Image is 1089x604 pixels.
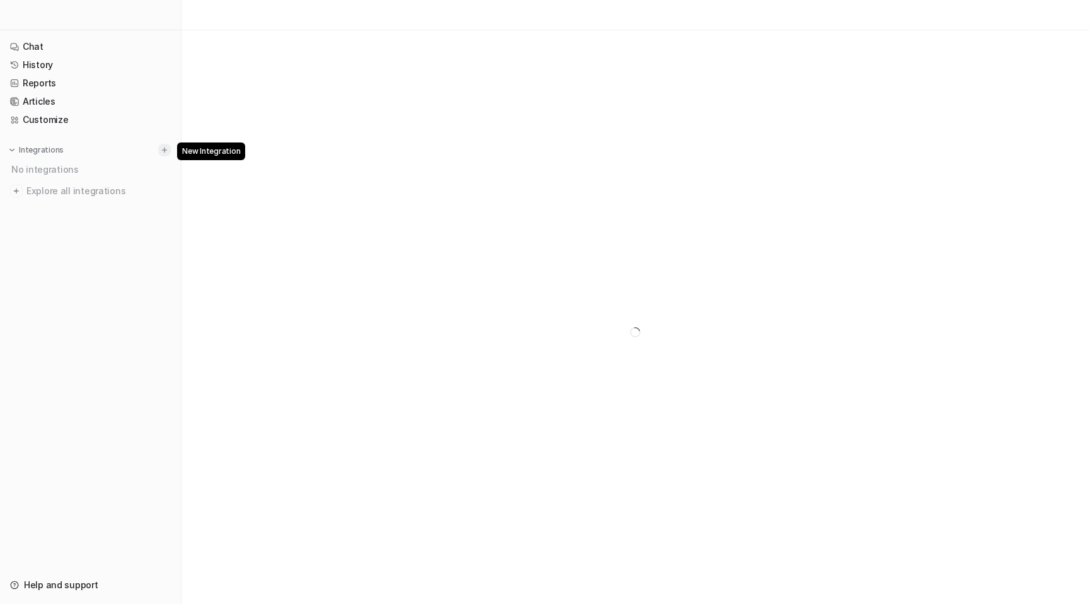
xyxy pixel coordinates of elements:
[5,144,67,156] button: Integrations
[5,56,176,74] a: History
[5,576,176,594] a: Help and support
[8,146,16,154] img: expand menu
[5,38,176,55] a: Chat
[177,142,245,160] span: New Integration
[19,145,64,155] p: Integrations
[5,111,176,129] a: Customize
[8,159,176,180] div: No integrations
[10,185,23,197] img: explore all integrations
[160,146,169,154] img: menu_add.svg
[5,74,176,92] a: Reports
[5,182,176,200] a: Explore all integrations
[5,93,176,110] a: Articles
[26,181,171,201] span: Explore all integrations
